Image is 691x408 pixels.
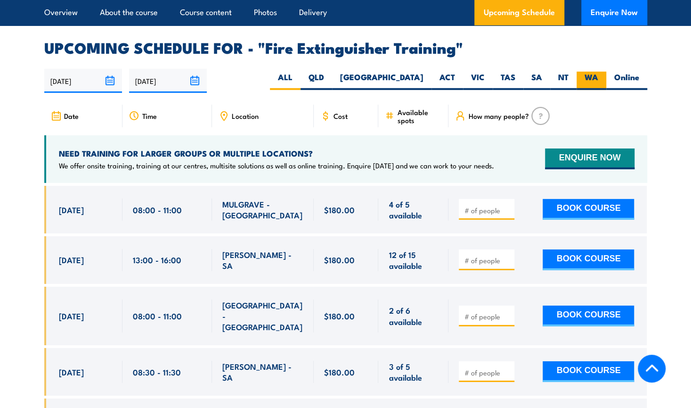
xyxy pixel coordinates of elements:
[270,72,301,90] label: ALL
[577,72,606,90] label: WA
[606,72,647,90] label: Online
[389,361,438,383] span: 3 of 5 available
[324,204,355,215] span: $180.00
[464,312,511,321] input: # of people
[389,249,438,271] span: 12 of 15 available
[464,256,511,265] input: # of people
[333,112,348,120] span: Cost
[389,305,438,327] span: 2 of 6 available
[64,112,79,120] span: Date
[324,366,355,377] span: $180.00
[59,310,84,321] span: [DATE]
[468,112,528,120] span: How many people?
[232,112,259,120] span: Location
[493,72,523,90] label: TAS
[463,72,493,90] label: VIC
[543,250,634,270] button: BOOK COURSE
[431,72,463,90] label: ACT
[324,310,355,321] span: $180.00
[389,199,438,221] span: 4 of 5 available
[464,368,511,377] input: # of people
[133,204,182,215] span: 08:00 - 11:00
[543,306,634,326] button: BOOK COURSE
[332,72,431,90] label: [GEOGRAPHIC_DATA]
[545,149,634,169] button: ENQUIRE NOW
[222,361,303,383] span: [PERSON_NAME] - SA
[523,72,550,90] label: SA
[59,161,494,170] p: We offer onsite training, training at our centres, multisite solutions as well as online training...
[550,72,577,90] label: NT
[44,69,122,93] input: From date
[129,69,207,93] input: To date
[142,112,157,120] span: Time
[222,300,303,333] span: [GEOGRAPHIC_DATA] - [GEOGRAPHIC_DATA]
[59,148,494,158] h4: NEED TRAINING FOR LARGER GROUPS OR MULTIPLE LOCATIONS?
[133,254,181,265] span: 13:00 - 16:00
[222,199,303,221] span: MULGRAVE - [GEOGRAPHIC_DATA]
[133,366,181,377] span: 08:30 - 11:30
[59,204,84,215] span: [DATE]
[133,310,182,321] span: 08:00 - 11:00
[301,72,332,90] label: QLD
[397,108,442,124] span: Available spots
[464,206,511,215] input: # of people
[59,254,84,265] span: [DATE]
[44,41,647,54] h2: UPCOMING SCHEDULE FOR - "Fire Extinguisher Training"
[59,366,84,377] span: [DATE]
[543,361,634,382] button: BOOK COURSE
[324,254,355,265] span: $180.00
[543,199,634,220] button: BOOK COURSE
[222,249,303,271] span: [PERSON_NAME] - SA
